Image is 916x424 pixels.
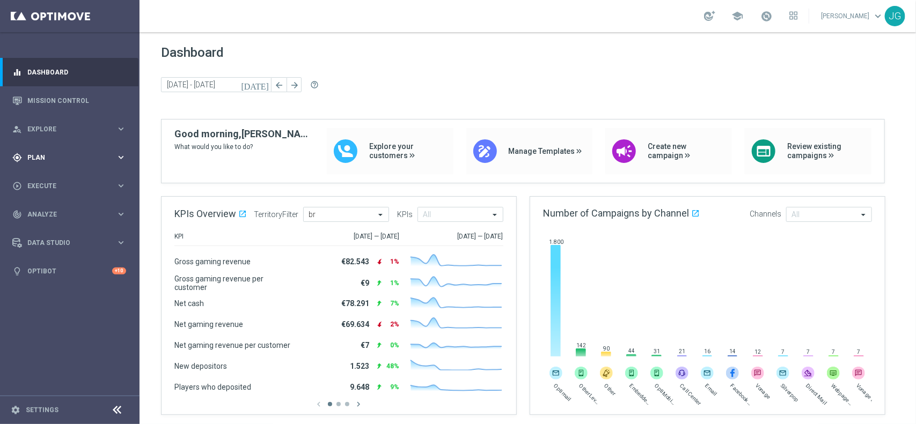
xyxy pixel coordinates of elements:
[27,183,116,189] span: Execute
[12,182,127,190] button: play_circle_outline Execute keyboard_arrow_right
[27,58,126,86] a: Dashboard
[12,181,22,191] i: play_circle_outline
[27,240,116,246] span: Data Studio
[12,266,22,276] i: lightbulb
[27,211,116,218] span: Analyze
[12,124,22,134] i: person_search
[27,154,116,161] span: Plan
[12,96,127,105] button: Mission Control
[11,405,20,415] i: settings
[12,124,116,134] div: Explore
[885,6,905,26] div: JG
[12,153,22,162] i: gps_fixed
[27,257,112,285] a: Optibot
[12,210,116,219] div: Analyze
[12,210,127,219] button: track_changes Analyze keyboard_arrow_right
[872,10,884,22] span: keyboard_arrow_down
[12,239,127,247] button: Data Studio keyboard_arrow_right
[27,86,126,115] a: Mission Control
[12,58,126,86] div: Dashboard
[12,125,127,133] button: person_search Explore keyboard_arrow_right
[116,152,126,162] i: keyboard_arrow_right
[12,86,126,115] div: Mission Control
[112,267,126,274] div: +10
[12,210,22,219] i: track_changes
[731,10,743,22] span: school
[116,237,126,248] i: keyboard_arrow_right
[12,68,127,77] button: equalizer Dashboard
[26,407,58,413] a: Settings
[12,181,116,191] div: Execute
[12,153,127,162] button: gps_fixed Plan keyboard_arrow_right
[12,238,116,248] div: Data Studio
[12,68,22,77] i: equalizer
[12,257,126,285] div: Optibot
[12,153,116,162] div: Plan
[12,267,127,276] button: lightbulb Optibot +10
[820,8,885,24] a: [PERSON_NAME]keyboard_arrow_down
[116,124,126,134] i: keyboard_arrow_right
[116,209,126,219] i: keyboard_arrow_right
[116,181,126,191] i: keyboard_arrow_right
[27,126,116,132] span: Explore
